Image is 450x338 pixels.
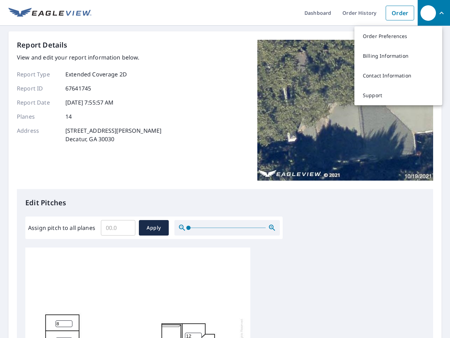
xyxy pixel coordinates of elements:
p: Report Date [17,98,59,107]
p: Extended Coverage 2D [65,70,127,79]
button: Apply [139,220,169,236]
label: Assign pitch to all planes [28,224,95,232]
a: Order [386,6,414,20]
a: Order Preferences [354,26,442,46]
a: Contact Information [354,66,442,86]
p: Report Details [17,40,67,50]
p: View and edit your report information below. [17,53,161,62]
p: 14 [65,112,72,121]
p: Report Type [17,70,59,79]
p: Report ID [17,84,59,93]
p: 67641745 [65,84,91,93]
a: Billing Information [354,46,442,66]
input: 00.0 [101,218,135,238]
p: [STREET_ADDRESS][PERSON_NAME] Decatur, GA 30030 [65,126,161,143]
p: Edit Pitches [25,198,425,208]
p: [DATE] 7:55:57 AM [65,98,114,107]
img: EV Logo [8,8,91,18]
img: Top image [257,40,433,181]
a: Support [354,86,442,105]
span: Apply [144,224,163,232]
p: Planes [17,112,59,121]
p: Address [17,126,59,143]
